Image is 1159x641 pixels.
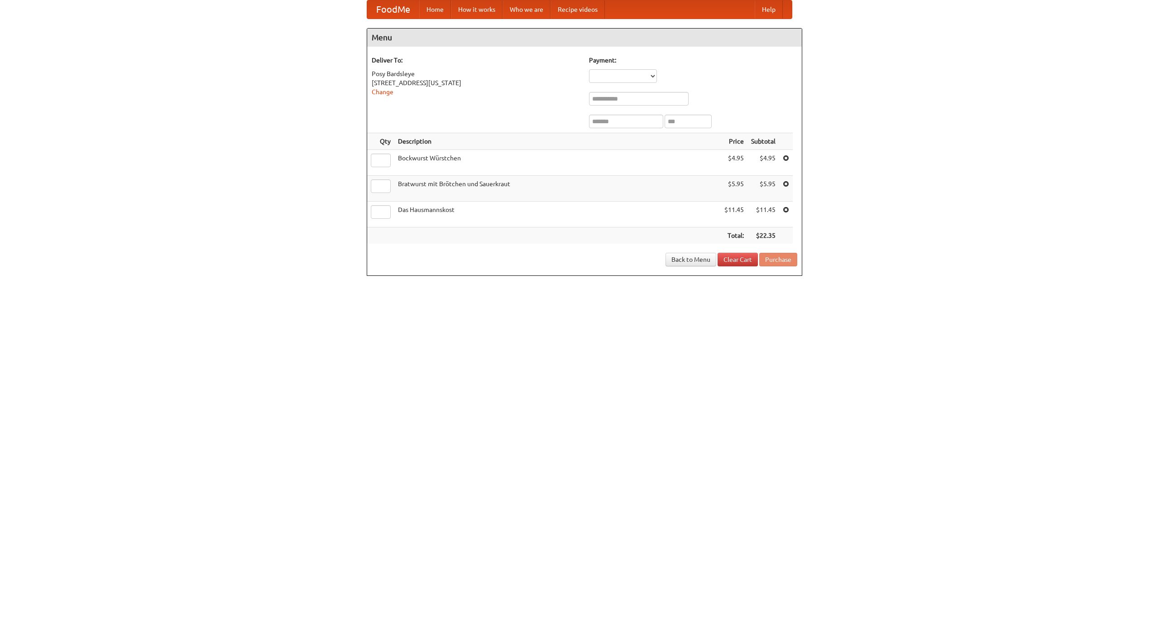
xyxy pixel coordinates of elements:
[394,202,721,227] td: Das Hausmannskost
[419,0,451,19] a: Home
[747,133,779,150] th: Subtotal
[718,253,758,266] a: Clear Cart
[747,227,779,244] th: $22.35
[394,150,721,176] td: Bockwurst Würstchen
[747,150,779,176] td: $4.95
[394,176,721,202] td: Bratwurst mit Brötchen und Sauerkraut
[747,176,779,202] td: $5.95
[394,133,721,150] th: Description
[372,56,580,65] h5: Deliver To:
[747,202,779,227] td: $11.45
[367,0,419,19] a: FoodMe
[367,29,802,47] h4: Menu
[551,0,605,19] a: Recipe videos
[721,176,747,202] td: $5.95
[721,202,747,227] td: $11.45
[759,253,797,266] button: Purchase
[367,133,394,150] th: Qty
[503,0,551,19] a: Who we are
[721,150,747,176] td: $4.95
[589,56,797,65] h5: Payment:
[721,227,747,244] th: Total:
[666,253,716,266] a: Back to Menu
[372,88,393,96] a: Change
[372,78,580,87] div: [STREET_ADDRESS][US_STATE]
[721,133,747,150] th: Price
[755,0,783,19] a: Help
[451,0,503,19] a: How it works
[372,69,580,78] div: Posy Bardsleye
